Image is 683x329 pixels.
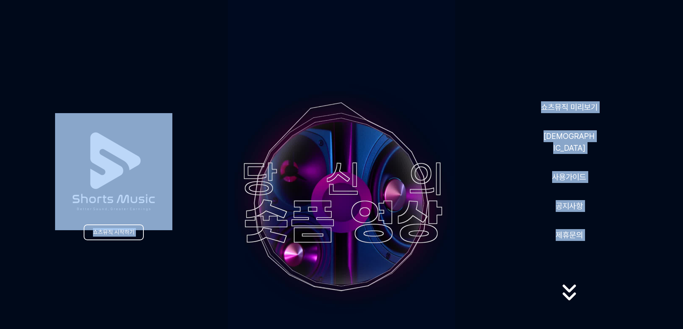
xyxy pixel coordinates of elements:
a: 사용가이드 [549,168,589,186]
a: 쇼츠뮤직 시작하기 [84,224,144,240]
a: 공지사항 [553,197,586,215]
button: 제휴문의 [553,226,586,244]
img: logo [55,113,172,230]
a: 쇼츠뮤직 미리보기 [538,98,600,116]
a: [DEMOGRAPHIC_DATA] [541,127,598,157]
